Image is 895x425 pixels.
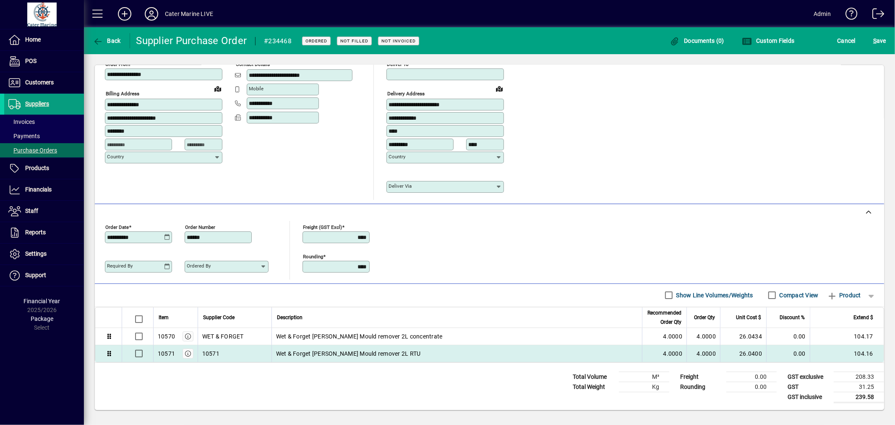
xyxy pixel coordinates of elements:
a: Knowledge Base [839,2,858,29]
td: 208.33 [834,372,884,382]
span: Payments [8,133,40,139]
a: Invoices [4,115,84,129]
td: 104.16 [810,345,884,362]
span: Unit Cost $ [736,313,761,322]
a: Products [4,158,84,179]
span: Wet & Forget [PERSON_NAME] Mould remover 2L concentrate [276,332,443,341]
span: Ordered [305,38,327,44]
a: Financials [4,179,84,200]
span: Not Invoiced [381,38,416,44]
td: M³ [619,372,669,382]
td: 0.00 [766,328,810,345]
span: Order Qty [694,313,715,322]
a: Reports [4,222,84,243]
span: Supplier Code [203,313,235,322]
button: Custom Fields [740,33,797,48]
span: Settings [25,250,47,257]
span: Recommended Order Qty [647,308,681,327]
span: Item [159,313,169,322]
span: Cancel [838,34,856,47]
span: Description [277,313,303,322]
span: Discount % [780,313,805,322]
span: Purchase Orders [8,147,57,154]
mat-label: Mobile [249,86,264,92]
span: Extend $ [853,313,873,322]
span: Financial Year [24,298,60,304]
span: Custom Fields [742,37,795,44]
td: 10571 [198,345,271,362]
td: Rounding [676,382,726,392]
button: Profile [138,6,165,21]
label: Show Line Volumes/Weights [675,291,753,299]
a: Home [4,29,84,50]
a: Purchase Orders [4,143,84,157]
button: Product [823,288,865,303]
span: Product [827,289,861,302]
span: Reports [25,229,46,236]
td: 239.58 [834,392,884,402]
td: 4.0000 [686,328,720,345]
div: #234468 [264,34,292,48]
a: Customers [4,72,84,93]
label: Compact View [778,291,819,299]
td: 4.0000 [642,345,686,362]
td: Freight [676,372,726,382]
a: Settings [4,244,84,265]
span: Financials [25,186,52,193]
span: Customers [25,79,54,86]
span: Wet & Forget [PERSON_NAME] Mould remover 2L RTU [276,349,421,358]
td: 31.25 [834,382,884,392]
span: Not Filled [340,38,368,44]
div: Supplier Purchase Order [136,34,247,47]
mat-label: Order number [185,224,215,230]
a: Staff [4,201,84,222]
a: POS [4,51,84,72]
button: Add [111,6,138,21]
span: Support [25,272,46,278]
div: 10571 [158,349,175,358]
span: Package [31,315,53,322]
a: View on map [493,82,506,95]
span: Suppliers [25,100,49,107]
td: 4.0000 [642,328,686,345]
td: GST inclusive [783,392,834,402]
button: Documents (0) [668,33,726,48]
td: Total Volume [569,372,619,382]
td: WET & FORGET [198,328,271,345]
mat-label: Country [389,154,405,160]
td: 0.00 [726,372,777,382]
span: Invoices [8,118,35,125]
a: Payments [4,129,84,143]
span: Documents (0) [670,37,724,44]
span: Staff [25,207,38,214]
button: Cancel [835,33,858,48]
a: Support [4,265,84,286]
span: Products [25,165,49,171]
td: GST [783,382,834,392]
td: 0.00 [766,345,810,362]
a: Logout [866,2,885,29]
button: Save [871,33,888,48]
div: 10570 [158,332,175,341]
mat-label: Order date [105,224,129,230]
mat-label: Country [107,154,124,160]
span: Home [25,36,41,43]
td: 4.0000 [686,345,720,362]
td: 26.0400 [720,345,766,362]
td: GST exclusive [783,372,834,382]
span: Back [93,37,121,44]
td: Kg [619,382,669,392]
button: Back [91,33,123,48]
td: 104.17 [810,328,884,345]
mat-label: Rounding [303,253,323,259]
mat-label: Deliver via [389,183,412,189]
span: S [873,37,877,44]
td: Total Weight [569,382,619,392]
mat-label: Freight (GST excl) [303,224,342,230]
td: 26.0434 [720,328,766,345]
mat-label: Ordered by [187,263,211,269]
app-page-header-button: Back [84,33,130,48]
td: 0.00 [726,382,777,392]
div: Admin [814,7,831,21]
span: POS [25,58,37,64]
